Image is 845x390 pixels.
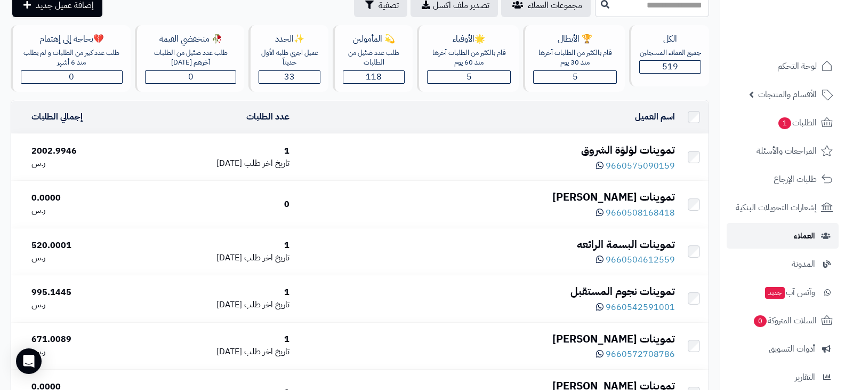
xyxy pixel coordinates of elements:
[795,370,815,385] span: التقارير
[727,251,839,277] a: المدونة
[145,48,237,68] div: طلب عدد ضئيل من الطلبات آخرهم [DATE]
[31,240,135,252] div: 520.0001
[31,110,83,123] a: إجمالي الطلبات
[754,315,767,327] span: 0
[606,301,675,314] span: 9660542591001
[792,257,815,272] span: المدونة
[31,252,135,264] div: ر.س
[188,70,194,83] span: 0
[331,25,415,92] a: 💫 المأمولينطلب عدد ضئيل من الطلبات118
[533,48,617,68] div: قام بالكثير من الطلبات آخرها منذ 30 يوم
[758,87,817,102] span: الأقسام والمنتجات
[246,110,289,123] a: عدد الطلبات
[596,160,675,172] a: 9660575090159
[415,25,521,92] a: 🌟الأوفياءقام بالكثير من الطلبات آخرها منذ 60 يوم5
[606,253,675,266] span: 9660504612559
[16,348,42,374] div: Open Intercom Messenger
[466,70,472,83] span: 5
[727,53,839,79] a: لوحة التحكم
[144,346,290,358] div: [DATE]
[777,115,817,130] span: الطلبات
[144,286,290,299] div: 1
[777,59,817,74] span: لوحة التحكم
[727,166,839,192] a: طلبات الإرجاع
[144,145,290,157] div: 1
[244,345,289,358] span: تاريخ اخر طلب
[727,280,839,305] a: وآتس آبجديد
[31,145,135,157] div: 2002.9946
[31,346,135,358] div: ر.س
[21,48,123,68] div: طلب عدد كبير من الطلبات و لم يطلب منذ 6 أشهر
[133,25,247,92] a: 🥀 منخفضي القيمةطلب عدد ضئيل من الطلبات آخرهم [DATE]0
[144,157,290,170] div: [DATE]
[298,284,675,299] div: تموينات نجوم المستقبل
[31,192,135,204] div: 0.0000
[144,198,290,211] div: 0
[144,252,290,264] div: [DATE]
[244,157,289,170] span: تاريخ اخر طلب
[427,48,511,68] div: قام بالكثير من الطلبات آخرها منذ 60 يوم
[144,333,290,346] div: 1
[427,33,511,45] div: 🌟الأوفياء
[639,48,701,58] div: جميع العملاء المسجلين
[284,70,295,83] span: 33
[736,200,817,215] span: إشعارات التحويلات البنكية
[794,228,815,243] span: العملاء
[606,206,675,219] span: 9660508168418
[298,142,675,158] div: تموينات لؤلؤة الشروق
[31,204,135,217] div: ر.س
[31,157,135,170] div: ر.س
[596,206,675,219] a: 9660508168418
[145,33,237,45] div: 🥀 منخفضي القيمة
[343,48,405,68] div: طلب عدد ضئيل من الطلبات
[31,286,135,299] div: 995.1445
[573,70,578,83] span: 5
[596,301,675,314] a: 9660542591001
[533,33,617,45] div: 🏆 الأبطال
[727,336,839,362] a: أدوات التسويق
[635,110,675,123] a: اسم العميل
[298,237,675,252] div: تموينات البسمة الرائعه
[662,60,678,73] span: 519
[244,251,289,264] span: تاريخ اخر طلب
[606,348,675,361] span: 9660572708786
[727,110,839,136] a: الطلبات1
[765,287,785,299] span: جديد
[753,313,817,328] span: السلات المتروكة
[774,172,817,187] span: طلبات الإرجاع
[772,30,835,52] img: logo-2.png
[778,117,791,129] span: 1
[764,285,815,300] span: وآتس آب
[727,364,839,390] a: التقارير
[298,189,675,205] div: تموينات [PERSON_NAME]
[596,253,675,266] a: 9660504612559
[366,70,382,83] span: 118
[596,348,675,361] a: 9660572708786
[627,25,711,92] a: الكلجميع العملاء المسجلين519
[259,48,320,68] div: عميل اجري طلبه الأول حديثاّ
[639,33,701,45] div: الكل
[31,299,135,311] div: ر.س
[343,33,405,45] div: 💫 المأمولين
[606,160,675,172] span: 9660575090159
[757,144,817,158] span: المراجعات والأسئلة
[769,341,815,356] span: أدوات التسويق
[31,333,135,346] div: 671.0089
[21,33,123,45] div: 💔بحاجة إلى إهتمام
[144,299,290,311] div: [DATE]
[9,25,133,92] a: 💔بحاجة إلى إهتمامطلب عدد كبير من الطلبات و لم يطلب منذ 6 أشهر0
[521,25,627,92] a: 🏆 الأبطالقام بالكثير من الطلبات آخرها منذ 30 يوم5
[727,308,839,333] a: السلات المتروكة0
[69,70,74,83] span: 0
[727,195,839,220] a: إشعارات التحويلات البنكية
[298,331,675,347] div: تموينات [PERSON_NAME]
[727,138,839,164] a: المراجعات والأسئلة
[246,25,331,92] a: ✨الجددعميل اجري طلبه الأول حديثاّ33
[144,240,290,252] div: 1
[727,223,839,249] a: العملاء
[259,33,320,45] div: ✨الجدد
[244,298,289,311] span: تاريخ اخر طلب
